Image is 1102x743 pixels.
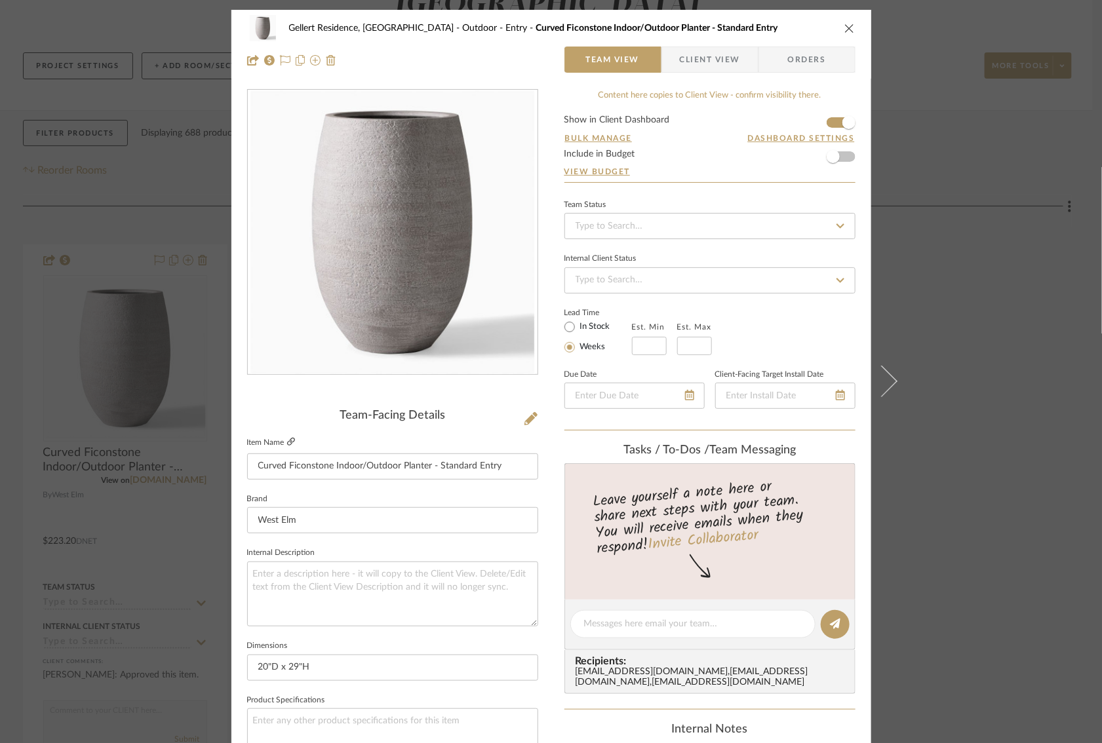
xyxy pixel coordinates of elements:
label: Lead Time [564,307,632,318]
span: Orders [774,47,840,73]
div: Team-Facing Details [247,409,538,423]
span: Client View [680,47,740,73]
div: team Messaging [564,444,856,458]
div: Internal Notes [564,723,856,737]
img: 313c3913-ede0-4a4f-9730-03e4ca849d70_48x40.jpg [247,15,279,41]
label: Product Specifications [247,697,325,704]
span: Recipients: [576,655,850,667]
input: Type to Search… [564,213,856,239]
div: [EMAIL_ADDRESS][DOMAIN_NAME] , [EMAIL_ADDRESS][DOMAIN_NAME] , [EMAIL_ADDRESS][DOMAIN_NAME] [576,667,850,688]
img: 313c3913-ede0-4a4f-9730-03e4ca849d70_436x436.jpg [250,90,535,375]
button: Dashboard Settings [747,132,856,144]
label: In Stock [578,321,610,333]
input: Enter Install Date [715,383,856,409]
label: Client-Facing Target Install Date [715,371,824,378]
span: Tasks / To-Dos / [623,444,709,456]
input: Enter the dimensions of this item [247,655,538,681]
button: close [844,22,856,34]
div: Content here copies to Client View - confirm visibility there. [564,89,856,102]
span: Team View [586,47,640,73]
input: Enter Brand [247,507,538,533]
span: Gellert Residence, [GEOGRAPHIC_DATA] [289,24,463,33]
label: Weeks [578,341,606,353]
input: Enter Due Date [564,383,705,409]
div: 0 [248,90,538,375]
span: Outdoor - Entry [463,24,536,33]
label: Est. Min [632,322,665,332]
label: Brand [247,496,268,503]
label: Dimensions [247,643,288,649]
div: Internal Client Status [564,256,637,262]
label: Internal Description [247,550,315,556]
label: Est. Max [677,322,712,332]
div: Team Status [564,202,606,208]
label: Item Name [247,437,295,448]
a: Invite Collaborator [646,524,758,557]
a: View Budget [564,166,856,177]
button: Bulk Manage [564,132,633,144]
label: Due Date [564,371,597,378]
img: Remove from project [326,55,336,66]
div: Leave yourself a note here or share next steps with your team. You will receive emails when they ... [562,472,857,560]
mat-radio-group: Select item type [564,318,632,355]
span: Curved Ficonstone Indoor/Outdoor Planter - Standard Entry [536,24,778,33]
input: Type to Search… [564,267,856,294]
input: Enter Item Name [247,453,538,480]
